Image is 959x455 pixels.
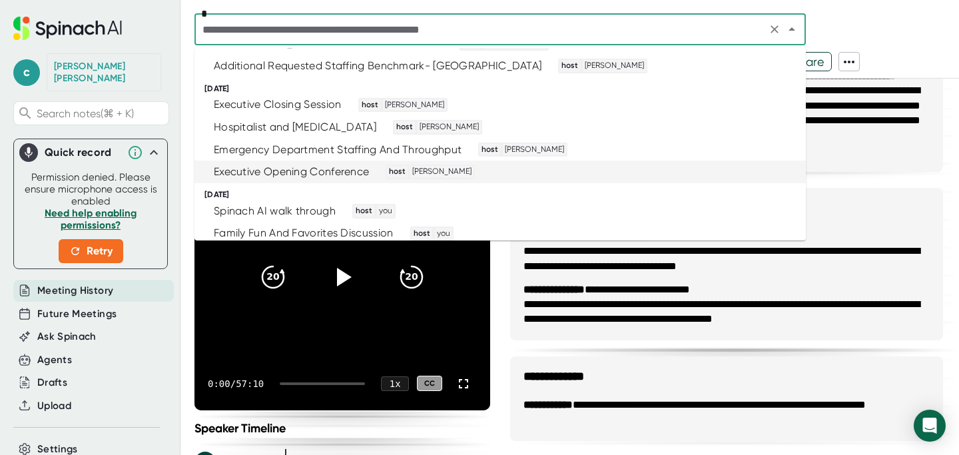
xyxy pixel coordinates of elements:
[765,20,784,39] button: Clear
[559,60,580,72] span: host
[45,146,121,159] div: Quick record
[22,171,159,263] div: Permission denied. Please ensure microphone access is enabled
[394,121,415,133] span: host
[37,306,117,322] button: Future Meetings
[360,99,380,111] span: host
[204,190,806,200] div: [DATE]
[214,227,394,240] div: Family Fun And Favorites Discussion
[214,121,376,134] div: Hospitalist and [MEDICAL_DATA]
[194,421,490,436] div: Speaker Timeline
[583,60,646,72] span: [PERSON_NAME]
[785,50,831,73] span: Share
[377,205,394,217] span: you
[412,228,432,240] span: host
[383,99,446,111] span: [PERSON_NAME]
[503,144,566,156] span: [PERSON_NAME]
[785,52,832,71] button: Share
[37,329,97,344] button: Ask Spinach
[37,375,67,390] button: Drafts
[214,205,336,218] div: Spinach AI walk through
[59,239,123,263] button: Retry
[914,410,946,442] div: Open Intercom Messenger
[410,166,474,178] span: [PERSON_NAME]
[214,98,342,111] div: Executive Closing Session
[37,107,165,120] span: Search notes (⌘ + K)
[387,166,408,178] span: host
[37,352,72,368] button: Agents
[37,283,113,298] button: Meeting History
[204,84,806,94] div: [DATE]
[69,243,113,259] span: Retry
[418,121,481,133] span: [PERSON_NAME]
[13,59,40,86] span: c
[214,143,462,157] div: Emergency Department Staffing And Throughput
[214,165,369,179] div: Executive Opening Conference
[54,61,154,84] div: Carl Pfeiffer
[19,139,162,166] div: Quick record
[208,378,264,389] div: 0:00 / 57:10
[381,376,409,391] div: 1 x
[214,59,541,73] div: Additional Requested Staffing Benchmark- [GEOGRAPHIC_DATA]
[417,376,442,391] div: CC
[37,398,71,414] button: Upload
[45,207,137,231] a: Need help enabling permissions?
[783,20,801,39] button: Close
[479,144,500,156] span: host
[435,228,452,240] span: you
[354,205,374,217] span: host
